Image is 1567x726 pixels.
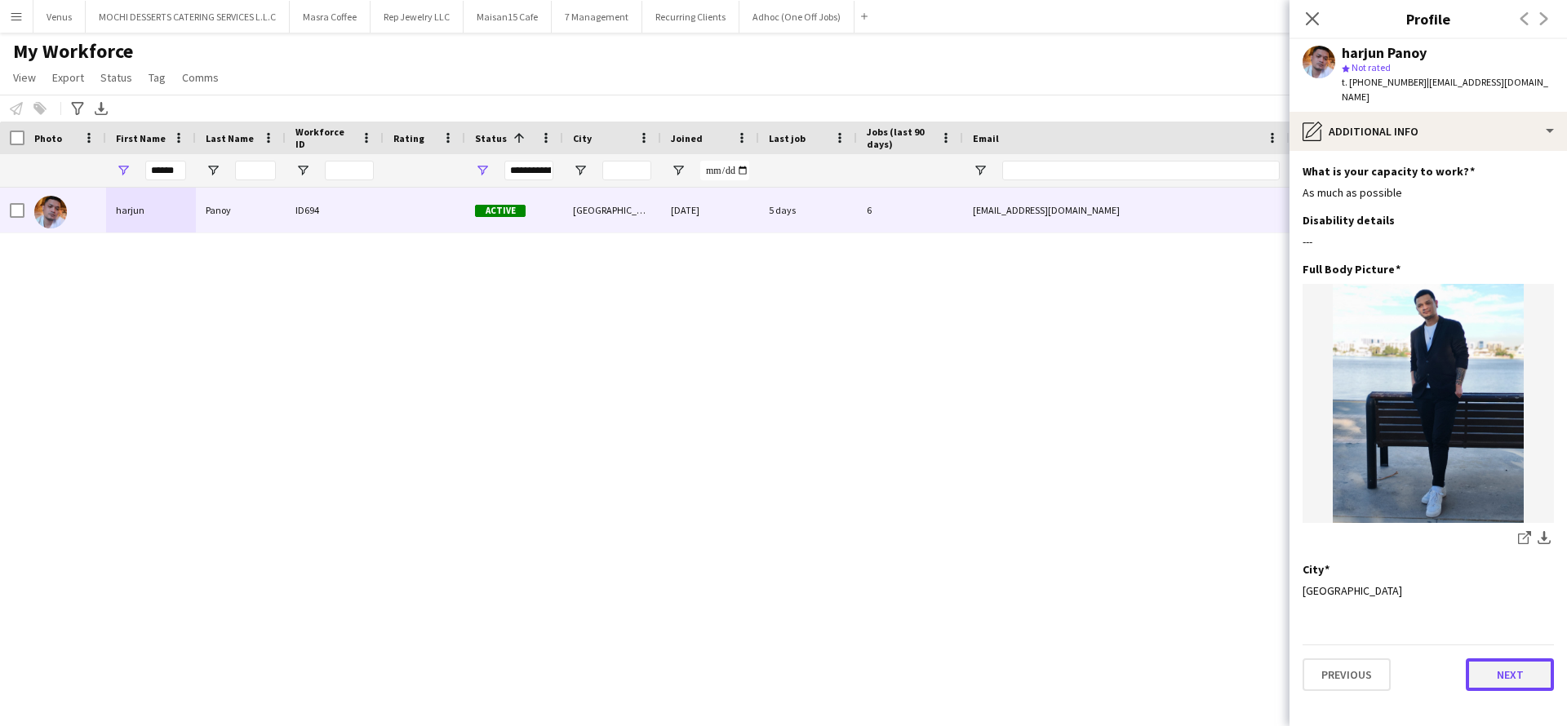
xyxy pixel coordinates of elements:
[963,188,1290,232] div: [EMAIL_ADDRESS][DOMAIN_NAME]
[206,132,254,144] span: Last Name
[1303,284,1554,523] img: 1000032255.jpg
[1466,658,1554,691] button: Next
[94,67,139,88] a: Status
[1342,46,1427,60] div: harjun Panoy
[68,99,87,118] app-action-btn: Advanced filters
[33,1,86,33] button: Venus
[116,163,131,178] button: Open Filter Menu
[552,1,642,33] button: 7 Management
[1352,61,1391,73] span: Not rated
[464,1,552,33] button: Maisan15 Cafe
[7,67,42,88] a: View
[602,161,651,180] input: City Filter Input
[475,205,526,217] span: Active
[671,163,686,178] button: Open Filter Menu
[13,70,36,85] span: View
[182,70,219,85] span: Comms
[100,70,132,85] span: Status
[142,67,172,88] a: Tag
[34,196,67,228] img: harjun Panoy
[34,132,62,144] span: Photo
[52,70,84,85] span: Export
[1303,164,1475,179] h3: What is your capacity to work?
[973,132,999,144] span: Email
[286,188,384,232] div: ID694
[116,132,166,144] span: First Name
[86,1,290,33] button: MOCHI DESSERTS CATERING SERVICES L.L.C
[106,188,196,232] div: harjun
[290,1,371,33] button: Masra Coffee
[145,161,186,180] input: First Name Filter Input
[325,161,374,180] input: Workforce ID Filter Input
[13,39,133,64] span: My Workforce
[1002,161,1280,180] input: Email Filter Input
[196,188,286,232] div: Panoy
[393,132,424,144] span: Rating
[759,188,857,232] div: 5 days
[175,67,225,88] a: Comms
[371,1,464,33] button: Rep Jewelry LLC
[475,163,490,178] button: Open Filter Menu
[1342,76,1548,103] span: | [EMAIL_ADDRESS][DOMAIN_NAME]
[857,188,963,232] div: 6
[867,126,934,150] span: Jobs (last 90 days)
[1290,8,1567,29] h3: Profile
[573,163,588,178] button: Open Filter Menu
[563,188,661,232] div: [GEOGRAPHIC_DATA]
[149,70,166,85] span: Tag
[973,163,988,178] button: Open Filter Menu
[1303,562,1330,577] h3: City
[1303,262,1401,277] h3: Full Body Picture
[1290,112,1567,151] div: Additional info
[295,126,354,150] span: Workforce ID
[1303,583,1554,598] div: [GEOGRAPHIC_DATA]
[1303,185,1554,200] div: As much as possible
[700,161,749,180] input: Joined Filter Input
[206,163,220,178] button: Open Filter Menu
[1303,658,1391,691] button: Previous
[661,188,759,232] div: [DATE]
[671,132,703,144] span: Joined
[1303,234,1554,249] div: ---
[475,132,507,144] span: Status
[295,163,310,178] button: Open Filter Menu
[46,67,91,88] a: Export
[642,1,739,33] button: Recurring Clients
[573,132,592,144] span: City
[739,1,855,33] button: Adhoc (One Off Jobs)
[1342,76,1427,88] span: t. [PHONE_NUMBER]
[235,161,276,180] input: Last Name Filter Input
[1303,213,1395,228] h3: Disability details
[91,99,111,118] app-action-btn: Export XLSX
[769,132,806,144] span: Last job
